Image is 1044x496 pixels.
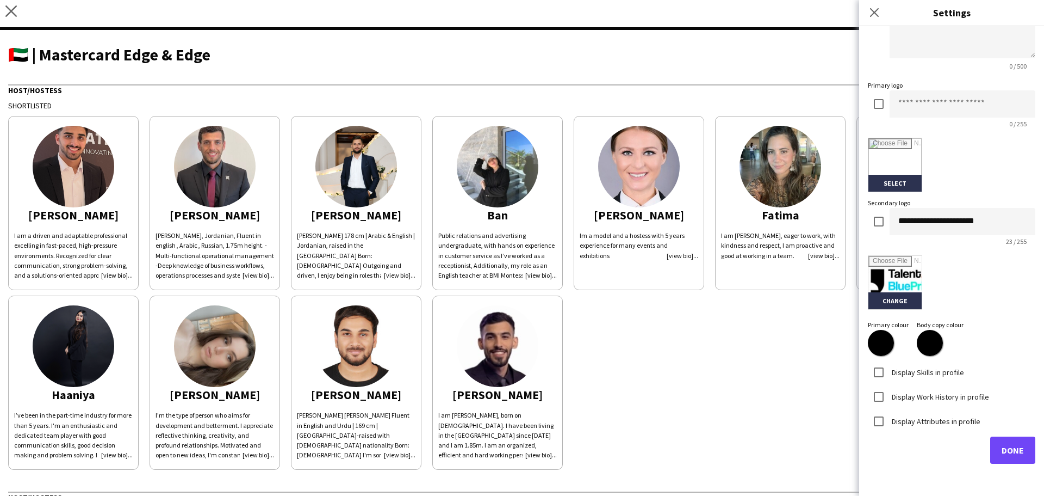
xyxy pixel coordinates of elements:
[33,126,114,207] img: thumb-68da0424-d903-443c-9f5a-9ad9ebddfe90.jpg
[156,411,274,460] div: I'm the type of person who aims for development and betterment. I appreciate reflective thinking,...
[859,5,1044,20] h3: Settings
[890,416,980,426] label: Display Attributes in profile
[297,390,415,400] div: [PERSON_NAME]
[174,126,256,207] img: thumb-6588cba4d6871.jpeg
[438,210,557,220] div: Ban
[297,411,415,460] div: [PERSON_NAME] [PERSON_NAME] Fluent in English and Urdu | 169 cm | [GEOGRAPHIC_DATA]-raised with [...
[890,391,989,401] label: Display Work History in profile
[14,231,133,280] div: I am a driven and adaptable professional excelling in fast-paced, high-pressure environments. Rec...
[868,81,903,89] label: Primary logo
[174,305,256,387] img: thumb-682f1db22b1eb.jpeg
[315,126,397,207] img: thumb-b96df348-24a0-43c5-be1a-3c3bbd642f21.jpg
[1000,120,1035,128] span: 0 / 255
[457,305,538,387] img: thumb-68aee13025b6e.jpeg
[297,231,415,280] div: [PERSON_NAME] 178 cm | Arabic & English | Jordanian, raised in the [GEOGRAPHIC_DATA] Born: [DEMOG...
[14,411,133,460] div: I’ve been in the part-time industry for more than 5 years. I'm an enthusiastic and dedicated team...
[721,210,840,220] div: Fatima
[739,126,821,207] img: thumb-602bf7929e1f7.jpeg
[438,390,557,400] div: [PERSON_NAME]
[8,101,1036,111] div: Shortlisted
[8,46,1036,63] div: 🇦🇪 | Mastercard Edge & Edge
[315,305,397,387] img: thumb-66586fe16b450.jpg
[997,237,1035,246] span: 23 / 255
[156,390,274,400] div: [PERSON_NAME]
[457,126,538,207] img: thumb-67dd29d2ae634.jpeg
[438,231,557,280] div: Public relations and advertising undergraduate, with hands on experience in customer service as I...
[598,126,680,207] img: thumb-6233ab15dcd25.jpg
[868,199,910,207] label: Secondary logo
[33,305,114,387] img: thumb-a3c494ed-7d93-477c-b056-b95333e0f581.png
[868,321,909,329] label: Primary colour
[890,367,964,377] label: Display Skills in profile
[1002,445,1024,456] span: Done
[1000,62,1035,70] span: 0 / 500
[14,390,133,400] div: Haaniya
[580,210,698,220] div: [PERSON_NAME]
[297,210,415,220] div: [PERSON_NAME]
[8,84,1036,95] div: Host/Hostess
[721,231,840,261] div: I am [PERSON_NAME], eager to work, with kindness and respect, I am proactive and good at working ...
[580,231,698,261] div: Im a model and a hostess with 5 years experience for many events and exhibitions
[438,411,557,460] div: I am [PERSON_NAME], born on [DEMOGRAPHIC_DATA]. I have been living in the [GEOGRAPHIC_DATA] since...
[156,231,274,280] div: [PERSON_NAME], Jordanian, Fluent in english , Arabic , Russian, 1.75m height. -Multi-functional o...
[990,437,1035,464] button: Done
[917,321,964,329] label: Body copy colour
[156,210,274,220] div: [PERSON_NAME]
[14,210,133,220] div: [PERSON_NAME]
